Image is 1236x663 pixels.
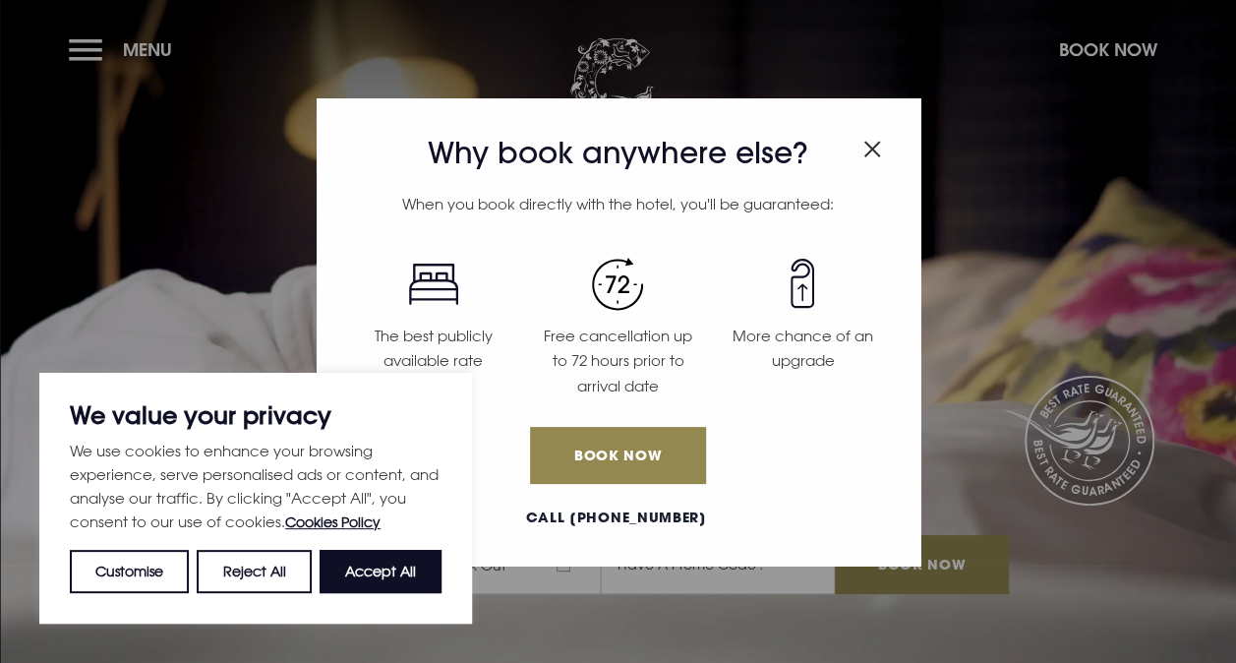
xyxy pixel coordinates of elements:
[70,550,189,593] button: Customise
[341,136,896,171] h3: Why book anywhere else?
[320,550,441,593] button: Accept All
[341,508,893,528] a: Call [PHONE_NUMBER]
[353,324,514,374] p: The best publicly available rate
[341,192,896,217] p: When you book directly with the hotel, you'll be guaranteed:
[538,324,699,399] p: Free cancellation up to 72 hours prior to arrival date
[39,373,472,624] div: We value your privacy
[70,403,441,427] p: We value your privacy
[285,513,381,530] a: Cookies Policy
[722,324,883,374] p: More chance of an upgrade
[197,550,311,593] button: Reject All
[70,439,441,534] p: We use cookies to enhance your browsing experience, serve personalised ads or content, and analys...
[530,427,705,484] a: Book Now
[863,130,881,161] button: Close modal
